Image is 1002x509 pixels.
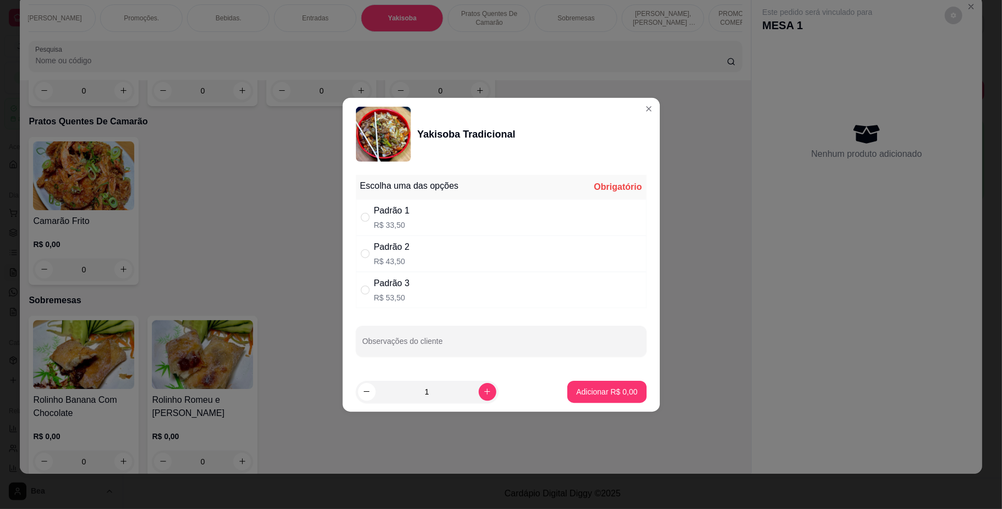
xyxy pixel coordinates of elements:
[576,386,637,397] p: Adicionar R$ 0,00
[374,277,409,290] div: Padrão 3
[640,100,658,117] button: Close
[417,126,515,141] div: Yakisoba Tradicional
[374,204,409,217] div: Padrão 1
[374,219,409,230] p: R$ 33,50
[374,240,409,253] div: Padrão 2
[374,292,409,303] p: R$ 53,50
[355,106,410,161] img: product-image
[358,383,375,401] button: decrease-product-quantity
[362,340,640,351] input: Observações do cliente
[567,381,646,403] button: Adicionar R$ 0,00
[594,180,642,193] div: Obrigatório
[374,256,409,267] p: R$ 43,50
[360,179,458,192] div: Escolha uma das opções
[478,383,496,401] button: increase-product-quantity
